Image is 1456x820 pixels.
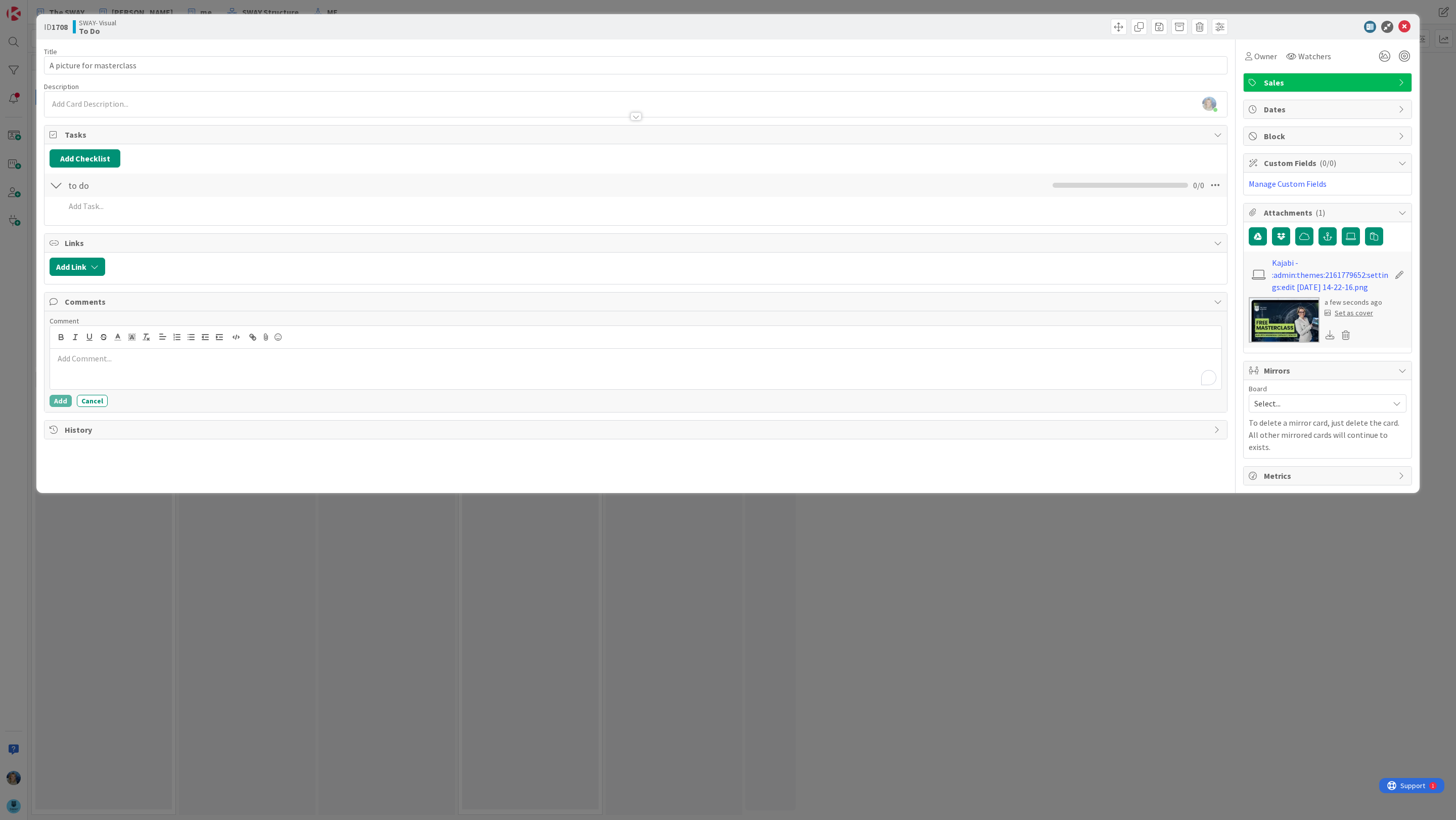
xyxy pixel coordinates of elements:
[21,2,46,14] span: Support
[1264,76,1393,89] span: Sales
[53,4,55,12] div: 1
[1298,50,1331,62] span: Watchers
[1249,417,1406,453] p: To delete a mirror card, just delete the card. All other mirrored cards will continue to exists.
[1325,297,1382,308] div: a few seconds ago
[1249,179,1327,189] a: Manage Custom Fields
[1264,207,1393,219] span: Attachments
[79,27,116,35] b: To Do
[1319,158,1336,168] span: ( 0/0 )
[50,258,105,276] button: Add Link
[1272,257,1389,293] a: Kajabi - :admin:themes:2161779652:settings:edit [DATE] 14-22-16.png
[1325,308,1373,318] div: Set as cover
[65,237,1209,249] span: Links
[50,395,72,407] button: Add
[1254,396,1384,411] span: Select...
[44,82,79,91] span: Description
[52,22,68,32] b: 1708
[65,129,1209,141] span: Tasks
[1264,157,1393,169] span: Custom Fields
[65,176,292,194] input: Add Checklist...
[44,56,1227,74] input: type card name here...
[50,149,120,168] button: Add Checklist
[1264,364,1393,377] span: Mirrors
[44,96,1227,117] div: To enrich screen reader interactions, please activate Accessibility in Grammarly extension settings
[1315,208,1325,218] span: ( 1 )
[1264,470,1393,482] span: Metrics
[50,316,79,325] span: Comment
[79,19,116,27] span: SWAY- Visual
[65,424,1209,436] span: History
[44,21,68,33] span: ID
[1249,385,1267,392] span: Board
[1264,130,1393,142] span: Block
[1193,179,1204,191] span: 0 / 0
[77,395,108,407] button: Cancel
[1202,97,1216,111] img: i2SuOMuCqKecF7EfnaxolPaBgaJc2hdG.JPEG
[44,47,57,56] label: Title
[1264,103,1393,115] span: Dates
[1325,329,1336,342] div: Download
[50,349,1221,389] div: To enrich screen reader interactions, please activate Accessibility in Grammarly extension settings
[65,296,1209,308] span: Comments
[1254,50,1277,62] span: Owner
